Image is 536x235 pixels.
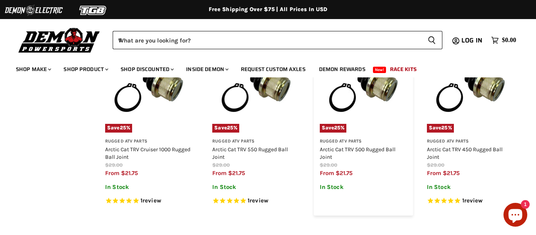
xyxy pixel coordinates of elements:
[212,170,227,177] span: from
[320,184,407,191] p: In Stock
[212,45,300,133] img: Arctic Cat TRV 550 Rugged Ball Joint
[464,197,483,204] span: review
[501,203,530,229] inbox-online-store-chat: Shopify online store chat
[140,197,161,204] span: 1 reviews
[105,45,192,133] a: Arctic Cat TRV Cruiser 1000 Rugged Ball JointSave25%
[487,35,520,46] a: $0.00
[458,37,487,44] a: Log in
[4,3,63,18] img: Demon Electric Logo 2
[427,170,441,177] span: from
[120,125,126,131] span: 25
[320,162,337,168] span: $29.00
[427,197,514,205] span: Rated 5.0 out of 5 stars 1 reviews
[502,37,516,44] span: $0.00
[212,162,230,168] span: $29.00
[336,170,353,177] span: $21.75
[212,124,239,133] span: Save %
[212,184,300,191] p: In Stock
[441,125,448,131] span: 25
[427,184,514,191] p: In Stock
[320,170,334,177] span: from
[105,162,123,168] span: $29.00
[115,61,179,77] a: Shop Discounted
[334,125,340,131] span: 25
[212,139,300,144] h3: Rugged ATV Parts
[427,139,514,144] h3: Rugged ATV Parts
[105,146,190,160] a: Arctic Cat TRV Cruiser 1000 Rugged Ball Joint
[320,45,407,133] a: Arctic Cat TRV 500 Rugged Ball JointSave25%
[235,61,311,77] a: Request Custom Axles
[427,162,444,168] span: $29.00
[212,45,300,133] a: Arctic Cat TRV 550 Rugged Ball JointSave25%
[105,170,119,177] span: from
[58,61,113,77] a: Shop Product
[63,3,123,18] img: TGB Logo 2
[462,197,483,204] span: 1 reviews
[427,45,514,133] img: Arctic Cat TRV 450 Rugged Ball Joint
[443,170,460,177] span: $21.75
[180,61,233,77] a: Inside Demon
[250,197,268,204] span: review
[313,61,371,77] a: Demon Rewards
[10,58,514,77] ul: Main menu
[421,31,442,49] button: Search
[427,146,503,160] a: Arctic Cat TRV 450 Rugged Ball Joint
[212,197,300,205] span: Rated 5.0 out of 5 stars 1 reviews
[227,125,233,131] span: 25
[105,184,192,191] p: In Stock
[320,146,396,160] a: Arctic Cat TRV 500 Rugged Ball Joint
[320,45,407,133] img: Arctic Cat TRV 500 Rugged Ball Joint
[105,139,192,144] h3: Rugged ATV Parts
[373,67,386,73] span: New!
[212,146,288,160] a: Arctic Cat TRV 550 Rugged Ball Joint
[248,197,268,204] span: 1 reviews
[105,45,192,133] img: Arctic Cat TRV Cruiser 1000 Rugged Ball Joint
[427,45,514,133] a: Arctic Cat TRV 450 Rugged Ball JointSave25%
[10,61,56,77] a: Shop Make
[320,124,347,133] span: Save %
[384,61,423,77] a: Race Kits
[113,31,421,49] input: When autocomplete results are available use up and down arrows to review and enter to select
[113,31,442,49] form: Product
[320,139,407,144] h3: Rugged ATV Parts
[142,197,161,204] span: review
[121,170,138,177] span: $21.75
[16,26,103,54] img: Demon Powersports
[461,35,482,45] span: Log in
[228,170,245,177] span: $21.75
[105,197,192,205] span: Rated 5.0 out of 5 stars 1 reviews
[105,124,132,133] span: Save %
[427,124,454,133] span: Save %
